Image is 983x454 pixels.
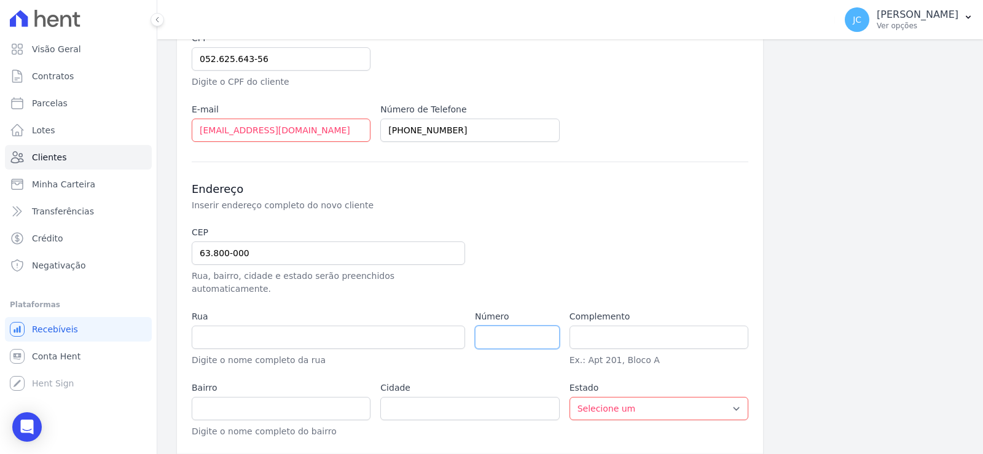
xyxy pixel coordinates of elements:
[5,199,152,224] a: Transferências
[32,151,66,163] span: Clientes
[192,199,605,211] p: Inserir endereço completo do novo cliente
[192,270,465,295] p: Rua, bairro, cidade e estado serão preenchidos automaticamente.
[192,241,465,265] input: 00.000-000
[32,97,68,109] span: Parcelas
[380,103,559,116] label: Número de Telefone
[5,226,152,251] a: Crédito
[32,70,74,82] span: Contratos
[5,118,152,143] a: Lotes
[475,310,560,323] label: Número
[32,259,86,272] span: Negativação
[32,350,80,362] span: Conta Hent
[32,178,95,190] span: Minha Carteira
[192,226,465,239] label: CEP
[5,145,152,170] a: Clientes
[5,253,152,278] a: Negativação
[380,382,559,394] label: Cidade
[12,412,42,442] div: Open Intercom Messenger
[5,172,152,197] a: Minha Carteira
[877,9,958,21] p: [PERSON_NAME]
[32,43,81,55] span: Visão Geral
[32,124,55,136] span: Lotes
[192,103,370,116] label: E-mail
[32,323,78,335] span: Recebíveis
[877,21,958,31] p: Ver opções
[5,344,152,369] a: Conta Hent
[5,37,152,61] a: Visão Geral
[853,15,861,24] span: JC
[570,382,748,394] label: Estado
[5,64,152,88] a: Contratos
[570,310,748,323] label: Complemento
[192,310,465,323] label: Rua
[5,91,152,115] a: Parcelas
[570,354,748,367] p: Ex.: Apt 201, Bloco A
[32,205,94,217] span: Transferências
[5,317,152,342] a: Recebíveis
[192,76,370,88] p: Digite o CPF do cliente
[192,382,370,394] label: Bairro
[32,232,63,245] span: Crédito
[192,182,748,197] h3: Endereço
[10,297,147,312] div: Plataformas
[835,2,983,37] button: JC [PERSON_NAME] Ver opções
[192,425,370,438] p: Digite o nome completo do bairro
[192,354,465,367] p: Digite o nome completo da rua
